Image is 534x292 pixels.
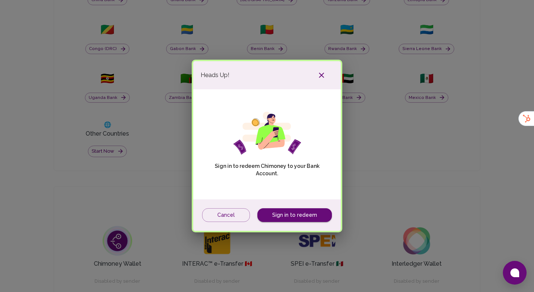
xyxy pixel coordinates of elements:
img: girl phone svg [233,112,301,155]
button: Open chat window [503,261,527,285]
span: Heads Up! [201,71,229,80]
button: Cancel [202,208,250,222]
a: Sign in to redeem [257,208,332,222]
p: Sign in to redeem Chimoney to your Bank Account. [213,162,321,177]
